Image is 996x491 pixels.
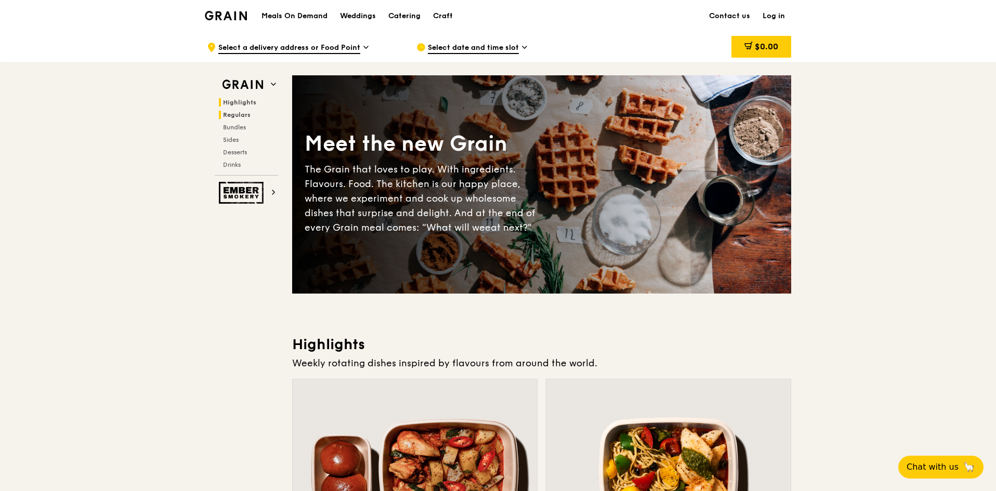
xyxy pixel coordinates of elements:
a: Craft [427,1,459,32]
span: Regulars [223,111,251,118]
a: Log in [756,1,791,32]
span: 🦙 [963,461,975,473]
a: Weddings [334,1,382,32]
div: Meet the new Grain [305,130,542,158]
div: Weekly rotating dishes inspired by flavours from around the world. [292,356,791,370]
span: Select date and time slot [428,43,519,54]
a: Catering [382,1,427,32]
img: Grain [205,11,247,20]
div: Weddings [340,1,376,32]
span: $0.00 [755,42,778,51]
span: Desserts [223,149,247,156]
span: Select a delivery address or Food Point [218,43,360,54]
div: The Grain that loves to play. With ingredients. Flavours. Food. The kitchen is our happy place, w... [305,162,542,235]
img: Ember Smokery web logo [219,182,267,204]
a: Contact us [703,1,756,32]
span: Sides [223,136,239,143]
img: Grain web logo [219,75,267,94]
span: eat next?” [485,222,532,233]
span: Highlights [223,99,256,106]
div: Catering [388,1,421,32]
div: Craft [433,1,453,32]
button: Chat with us🦙 [898,456,984,479]
span: Bundles [223,124,246,131]
h1: Meals On Demand [261,11,327,21]
span: Chat with us [907,461,959,473]
span: Drinks [223,161,241,168]
h3: Highlights [292,335,791,354]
